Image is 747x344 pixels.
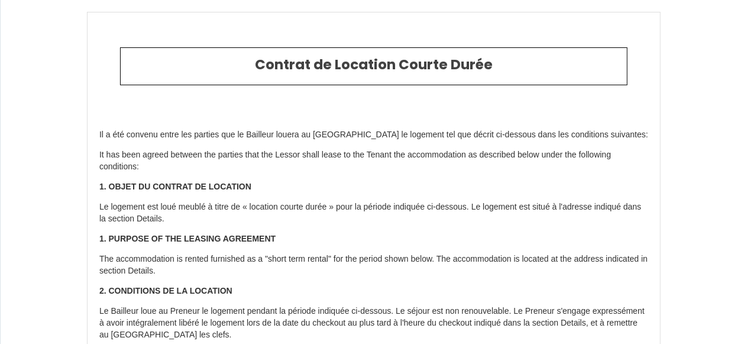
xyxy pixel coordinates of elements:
p: Le Bailleur loue au Preneur le logement pendant la période indiquée ci-dessous. Le séjour est non... [99,306,648,341]
h2: Contrat de Location Courte Durée [130,57,618,73]
strong: 2. CONDITIONS DE LA LOCATION [99,286,232,295]
p: Le logement est loué meublé à titre de « location courte durée » pour la période indiquée ci-dess... [99,201,648,225]
p: It has been agreed between the parties that the Lessor shall lease to the Tenant the accommodatio... [99,149,648,173]
strong: 1. PURPOSE OF THE LEASING AGREEMENT [99,234,276,243]
strong: 1. OBJET DU CONTRAT DE LOCATION [99,182,251,191]
p: Il a été convenu entre les parties que le Bailleur louera au [GEOGRAPHIC_DATA] le logement tel qu... [99,129,648,141]
p: The accommodation is rented furnished as a "short term rental" for the period shown below. The ac... [99,253,648,277]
